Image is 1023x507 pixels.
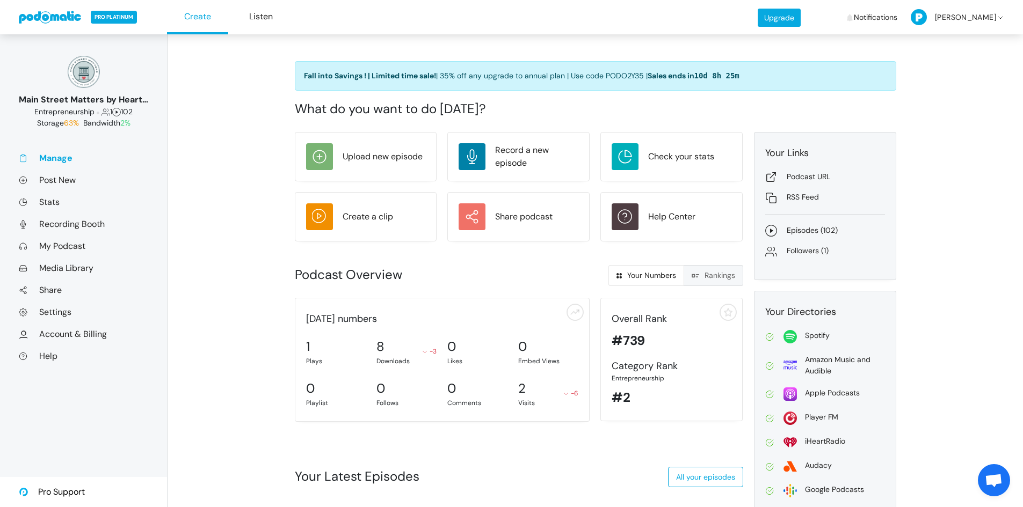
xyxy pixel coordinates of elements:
a: Manage [19,152,148,164]
a: Spotify [765,330,885,343]
a: Episodes (102) [765,225,885,237]
div: Open chat [978,464,1010,496]
div: #739 [612,331,731,350]
div: 0 [306,379,315,398]
span: 63% [64,118,79,128]
div: Check your stats [648,150,714,163]
a: Your Numbers [608,265,684,286]
img: player_fm-2f731f33b7a5920876a6a59fec1291611fade0905d687326e1933154b96d4679.svg [783,412,797,425]
img: amazon-69639c57110a651e716f65801135d36e6b1b779905beb0b1c95e1d99d62ebab9.svg [783,358,797,372]
a: Record a new episode [459,143,578,170]
div: Visits [518,398,578,408]
div: Downloads [376,356,437,366]
a: Fall into Savings ! | Limited time sale!| 35% off any upgrade to annual plan | Use code PODO2Y35 ... [295,61,896,91]
img: google-2dbf3626bd965f54f93204bbf7eeb1470465527e396fa5b4ad72d911f40d0c40.svg [783,484,797,497]
div: Overall Rank [612,312,731,326]
span: 10d 8h 25m [694,71,739,80]
span: PRO PLATINUM [91,11,137,24]
a: Media Library [19,262,148,274]
div: 0 [447,379,456,398]
div: Category Rank [612,359,731,373]
span: Notifications [854,2,897,33]
img: audacy-5d0199fadc8dc77acc7c395e9e27ef384d0cbdead77bf92d3603ebf283057071.svg [783,460,797,473]
a: Rankings [684,265,743,286]
a: Recording Booth [19,218,148,230]
div: -3 [423,347,437,356]
a: Upload new episode [306,143,426,170]
div: Podcast Overview [295,265,514,284]
div: Record a new episode [495,144,578,170]
a: Podcast URL [765,171,885,183]
div: 0 [376,379,385,398]
a: Share [19,284,148,296]
div: #2 [612,388,731,407]
a: iHeartRadio [765,436,885,449]
div: Playlist [306,398,366,408]
div: iHeartRadio [805,436,845,447]
a: Account & Billing [19,328,148,340]
a: Help [19,350,148,362]
a: Settings [19,306,148,318]
a: Check your stats [612,143,731,170]
div: 0 [518,337,527,356]
div: -6 [564,388,578,398]
div: 2 [518,379,526,398]
a: RSS Feed [765,192,885,203]
a: Audacy [765,460,885,473]
span: Business: Entrepreneurship [34,107,95,116]
strong: Fall into Savings ! | Limited time sale! [304,71,436,80]
a: Create a clip [306,203,426,230]
a: Upgrade [758,9,801,27]
span: Episodes [112,107,121,116]
div: Upload new episode [343,150,423,163]
a: Stats [19,196,148,208]
div: 1 102 [19,106,148,117]
div: Google Podcasts [805,484,864,495]
a: Player FM [765,412,885,425]
img: apple-26106266178e1f815f76c7066005aa6211188c2910869e7447b8cdd3a6512788.svg [783,387,797,401]
div: Likes [447,356,507,366]
div: Apple Podcasts [805,387,860,399]
span: [PERSON_NAME] [935,2,996,33]
div: Spotify [805,330,830,341]
div: 8 [376,337,384,356]
span: Bandwidth [83,118,130,128]
div: 0 [447,337,456,356]
a: All your episodes [668,467,743,487]
a: Google Podcasts [765,484,885,497]
div: Player FM [805,412,838,423]
a: [PERSON_NAME] [911,2,1005,33]
div: Follows [376,398,437,408]
div: Share podcast [495,210,553,223]
a: Share podcast [459,203,578,230]
img: P-50-ab8a3cff1f42e3edaa744736fdbd136011fc75d0d07c0e6946c3d5a70d29199b.png [911,9,927,25]
a: Followers (1) [765,245,885,257]
a: Amazon Music and Audible [765,354,885,377]
a: Pro Support [19,477,85,507]
a: Apple Podcasts [765,387,885,401]
span: Followers [101,107,110,116]
div: Audacy [805,460,832,471]
div: Help Center [648,210,695,223]
div: Comments [447,398,507,408]
img: spotify-814d7a4412f2fa8a87278c8d4c03771221523d6a641bdc26ea993aaf80ac4ffe.svg [783,330,797,343]
a: Listen [230,1,292,34]
div: Plays [306,356,366,366]
a: Post New [19,174,148,186]
span: Sales ends in [648,71,739,80]
div: What do you want to do [DATE]? [295,99,896,119]
div: Your Latest Episodes [295,467,419,486]
a: Help Center [612,203,731,230]
span: 2% [120,118,130,128]
div: Embed Views [518,356,578,366]
img: 150x150_17130234.png [68,56,100,88]
a: Create [167,1,228,34]
div: Your Links [765,146,885,160]
img: i_heart_radio-0fea502c98f50158959bea423c94b18391c60ffcc3494be34c3ccd60b54f1ade.svg [783,436,797,449]
a: My Podcast [19,240,148,252]
span: Storage [37,118,81,128]
div: Your Directories [765,305,885,319]
div: Amazon Music and Audible [805,354,885,377]
div: Entrepreneurship [612,373,731,383]
div: Create a clip [343,210,393,223]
